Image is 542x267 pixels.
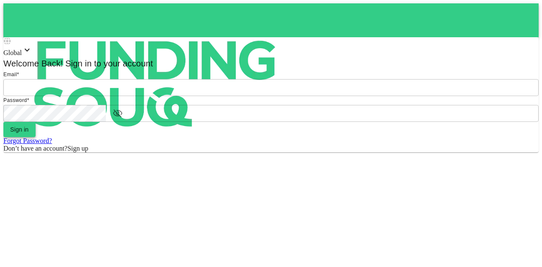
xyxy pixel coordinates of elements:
span: Sign up [67,145,88,152]
div: Global [3,45,539,57]
span: Welcome Back! [3,59,63,68]
a: Forgot Password? [3,137,52,144]
span: Sign in to your account [63,59,153,68]
input: password [3,105,106,122]
span: Email [3,72,17,77]
a: logo [3,3,539,37]
span: Don’t have an account? [3,145,67,152]
button: Sign in [3,122,36,137]
img: logo [3,3,308,164]
input: email [3,79,539,96]
span: Password [3,97,27,103]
